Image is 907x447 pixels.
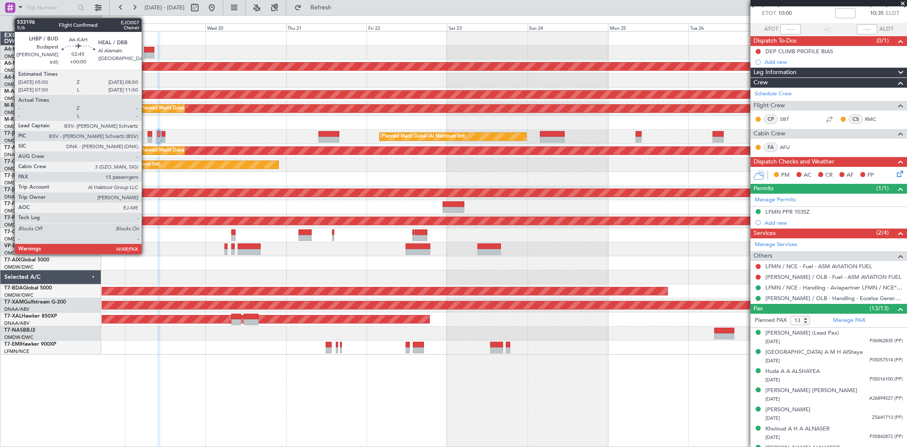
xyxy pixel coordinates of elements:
span: AC [804,171,811,180]
div: [PERSON_NAME] [PERSON_NAME] [765,387,857,395]
span: ETOT [762,9,776,18]
span: [DATE] [765,415,780,421]
span: T7-AAY [4,145,23,150]
a: AFU [780,143,799,151]
div: Mon 25 [608,23,688,31]
span: AF [847,171,853,180]
a: T7-[PERSON_NAME]Global 6000 [4,187,82,192]
label: Planned PAX [755,316,787,325]
span: A6-KAH [4,47,24,52]
span: T7-XAM [4,300,24,305]
span: FP [867,171,874,180]
a: T7-ONEXFalcon 8X [4,229,50,235]
span: P05842872 (PP) [870,433,903,441]
input: --:-- [780,24,801,34]
a: [PERSON_NAME] / OLB - Handling - Eccelsa General Aviation [PERSON_NAME] / OLB [765,295,903,302]
a: OMDB/DXB [4,81,30,88]
span: T7-NAS [4,328,23,333]
a: Manage Permits [755,196,796,204]
span: T7-BDA [4,286,23,291]
div: Planned Maint Dubai (Al Maktoum Intl) [60,88,144,101]
a: T7-NASBBJ2 [4,328,35,333]
div: CS [849,115,863,124]
span: CR [825,171,833,180]
a: LFMN/NCE [4,348,29,355]
a: OMDW/DWC [4,166,34,172]
div: DEP CLIMB PROFILE BIAS [765,48,833,55]
div: LFMN PPR 1035Z [765,208,810,215]
a: OMDW/DWC [4,208,34,214]
span: T7-XAL [4,314,22,319]
a: OMDW/DWC [4,123,34,130]
a: OMDW/DWC [4,292,34,298]
span: (2/4) [876,228,889,237]
div: Add new [765,58,903,66]
div: Planned Maint Dubai (Al Maktoum Intl) [140,102,224,115]
span: ALDT [879,25,893,34]
span: Services [753,229,776,238]
span: P05057514 (PP) [870,357,903,364]
div: Sun 24 [528,23,608,31]
span: [DATE] [765,358,780,364]
span: Flight Crew [753,101,785,111]
a: A6-MAHGlobal 7500 [4,61,54,66]
span: Dispatch Checks and Weather [753,157,834,167]
div: Planned Maint Dubai (Al Maktoum Intl) [77,158,161,171]
span: (13/13) [870,304,889,313]
a: OMDW/DWC [4,264,34,270]
a: Manage Services [755,241,797,249]
a: A6-KAHLineage 1000 [4,47,56,52]
div: Planned Maint Dubai (Al Maktoum Intl) [140,144,224,157]
span: T7-FHX [4,201,22,206]
span: T7-AIX [4,258,20,263]
span: [DATE] - [DATE] [145,4,185,11]
div: [GEOGRAPHIC_DATA] A M H AlShaya [765,348,863,357]
span: M-RRRR [4,117,24,122]
a: T7-AAYGlobal 7500 [4,145,51,150]
a: A6-EFIFalcon 7X [4,75,43,80]
a: T7-P1MPG-650ER [4,215,46,221]
a: T7-EMIHawker 900XP [4,342,56,347]
span: T7-[PERSON_NAME] [4,173,54,178]
a: LFMN / NCE - Handling - Aviapartner LFMN / NCE*****MY HANDLING**** [765,284,903,291]
a: DNAA/ABV [4,194,29,200]
span: ATOT [764,25,778,34]
span: T7-[PERSON_NAME] [4,131,54,136]
span: [DATE] [765,377,780,383]
span: (0/1) [876,36,889,45]
a: T7-FHXGlobal 5000 [4,201,51,206]
span: VP-BVV [4,244,23,249]
span: T7-ONEX [4,229,27,235]
span: M-AMBR [4,89,26,94]
div: Planned Maint Dubai (Al Maktoum Intl) [382,130,466,143]
a: M-AMBRGlobal 5000 [4,89,55,94]
div: Thu 21 [286,23,367,31]
a: VP-BVVBBJ1 [4,244,35,249]
a: T7-XALHawker 850XP [4,314,57,319]
span: A6-EFI [4,75,20,80]
span: T7-GTS [4,159,22,164]
span: Pax [753,304,763,314]
a: T7-GTSGlobal 7500 [4,159,51,164]
a: LFMN / NCE - Fuel - ASM AVIATION FUEL [765,263,872,270]
span: [DATE] [765,396,780,402]
span: Crew [753,78,768,88]
a: M-RAFIGlobal 7500 [4,103,51,108]
span: ELDT [886,9,900,18]
input: Trip Number [26,1,75,14]
a: T7-AIXGlobal 5000 [4,258,49,263]
a: SBT [780,115,799,123]
a: DNAA/ABV [4,152,29,158]
span: Leg Information [753,68,796,77]
span: All Aircraft [22,20,90,26]
a: M-RRRRGlobal 6000 [4,117,53,122]
a: DNAA/ABV [4,306,29,312]
span: M-RAFI [4,103,22,108]
a: OMDW/DWC [4,138,34,144]
span: [DATE] [765,338,780,345]
span: 10:00 [779,9,792,18]
div: FA [764,143,778,152]
span: Permits [753,184,773,194]
a: T7-[PERSON_NAME]Global 7500 [4,131,82,136]
button: All Aircraft [9,17,92,30]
